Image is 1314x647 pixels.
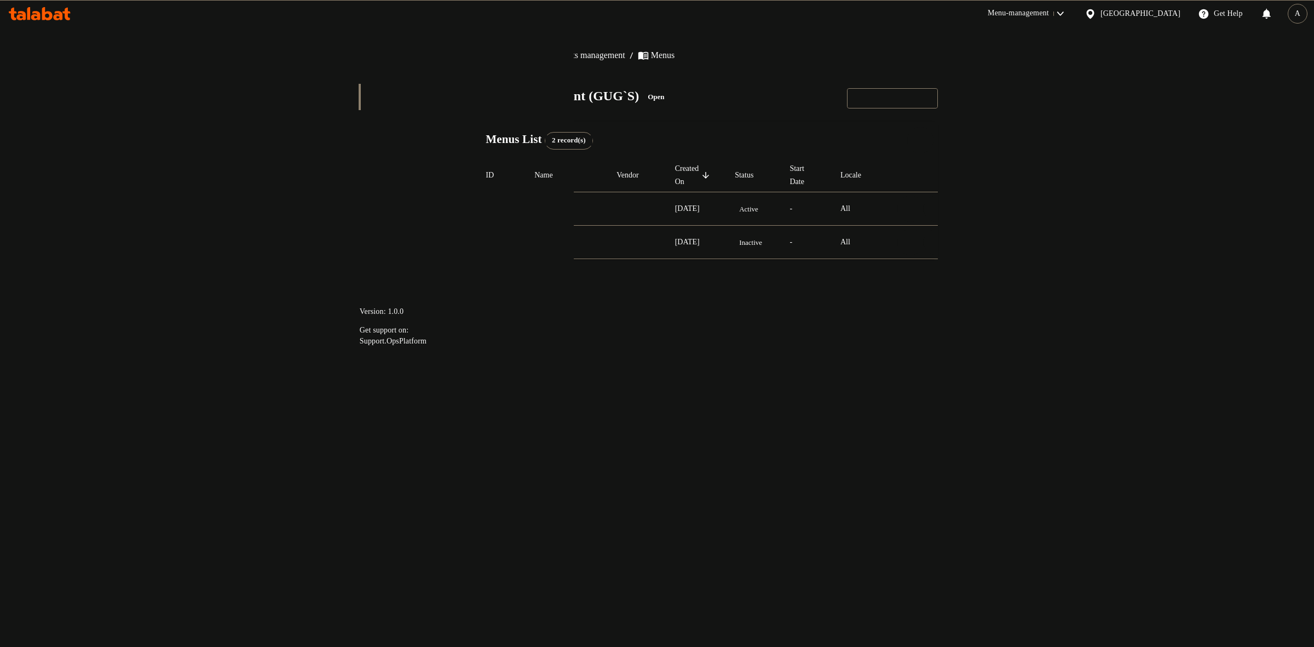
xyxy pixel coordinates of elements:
span: Edit Restaurant [383,38,565,51]
div: Active [735,202,763,215]
td: - [781,226,831,259]
button: Add New Menu [847,88,938,108]
div: Menu-management [988,7,1049,20]
a: Choice Groups [359,110,574,136]
span: Branches [383,64,565,77]
span: 2 record(s) [545,135,592,146]
th: Actions [889,159,1011,192]
span: Promotions [383,169,565,182]
span: Upsell [383,222,565,235]
td: All [832,226,889,259]
div: Total records count [545,132,593,150]
a: Edit Restaurant [359,31,574,58]
span: Menus [385,90,565,104]
span: Vendor [616,169,653,182]
span: Choice Groups [383,117,565,130]
td: - [781,192,831,226]
nav: breadcrumb [477,49,938,62]
span: Locale [840,169,875,182]
h2: Menus List [486,131,593,149]
span: Get support on: [360,326,408,334]
span: Name [534,169,567,182]
span: Coupons [383,143,565,156]
span: 1.0.0 [388,307,404,316]
a: Menus [359,84,574,110]
span: Active [735,203,763,215]
a: Promotions [359,163,574,189]
button: more [897,196,924,222]
span: Inactive [735,236,766,249]
span: Coverage Report [383,248,565,261]
span: Menu disclaimer [383,196,565,209]
span: Grocery Checklist [383,274,565,288]
a: Upsell [359,215,574,242]
table: enhanced table [477,159,1011,259]
div: Export file [907,127,933,153]
span: Add New Menu [856,91,929,105]
span: [DATE] [675,204,700,213]
a: Menu disclaimer [359,189,574,215]
div: Open [643,90,668,104]
span: ID [486,169,508,182]
span: Version: [360,307,386,316]
div: Inactive [735,236,766,249]
span: A [1295,8,1300,20]
span: Status [735,169,768,182]
a: Support.OpsPlatform [360,337,427,345]
td: All [832,192,889,226]
a: Coverage Report [359,242,574,268]
a: Coupons [359,136,574,163]
span: Restaurants management [537,49,625,62]
button: more [897,229,924,255]
a: Restaurants management [524,49,625,62]
li: / [630,49,633,62]
span: Menus [651,49,675,62]
div: [GEOGRAPHIC_DATA] [1100,8,1180,20]
a: Branches [359,58,574,84]
span: Start Date [789,162,818,188]
a: Grocery Checklist [359,268,574,294]
span: Open [643,92,668,101]
button: Change Status [924,229,950,255]
span: [DATE] [675,238,700,246]
button: Change Status [924,196,950,222]
span: Created On [675,162,713,188]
